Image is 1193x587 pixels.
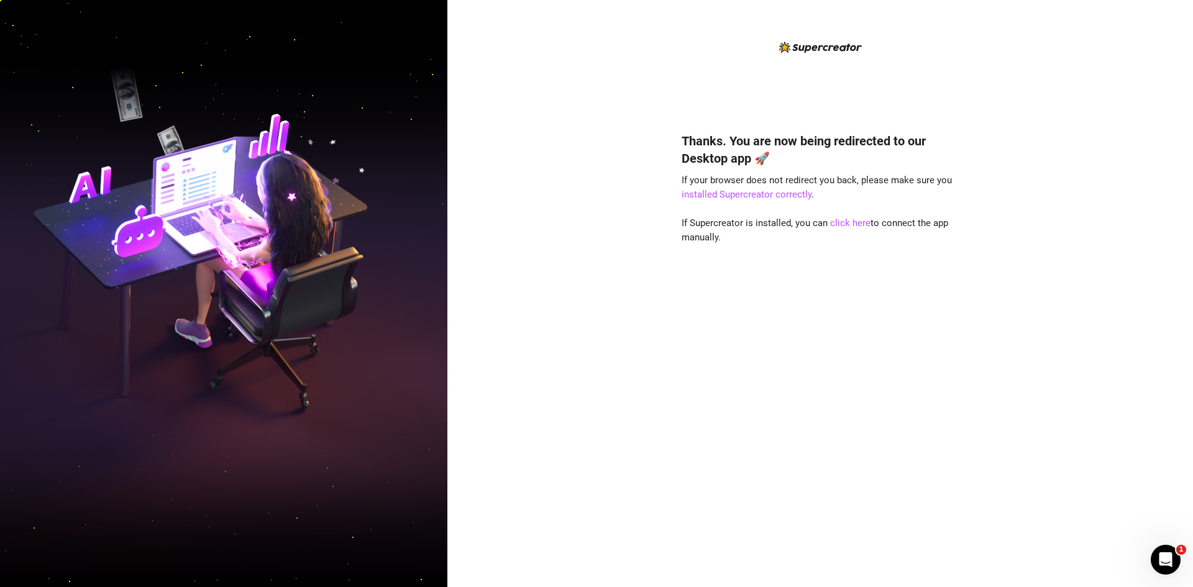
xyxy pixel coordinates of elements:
span: If Supercreator is installed, you can to connect the app manually. [682,217,948,243]
a: installed Supercreator correctly [682,189,811,200]
a: click here [830,217,871,229]
span: If your browser does not redirect you back, please make sure you . [682,175,952,201]
span: 1 [1176,545,1186,555]
img: logo-BBDzfeDw.svg [779,42,862,53]
h4: Thanks. You are now being redirected to our Desktop app 🚀 [682,132,959,167]
iframe: Intercom live chat [1151,545,1181,575]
